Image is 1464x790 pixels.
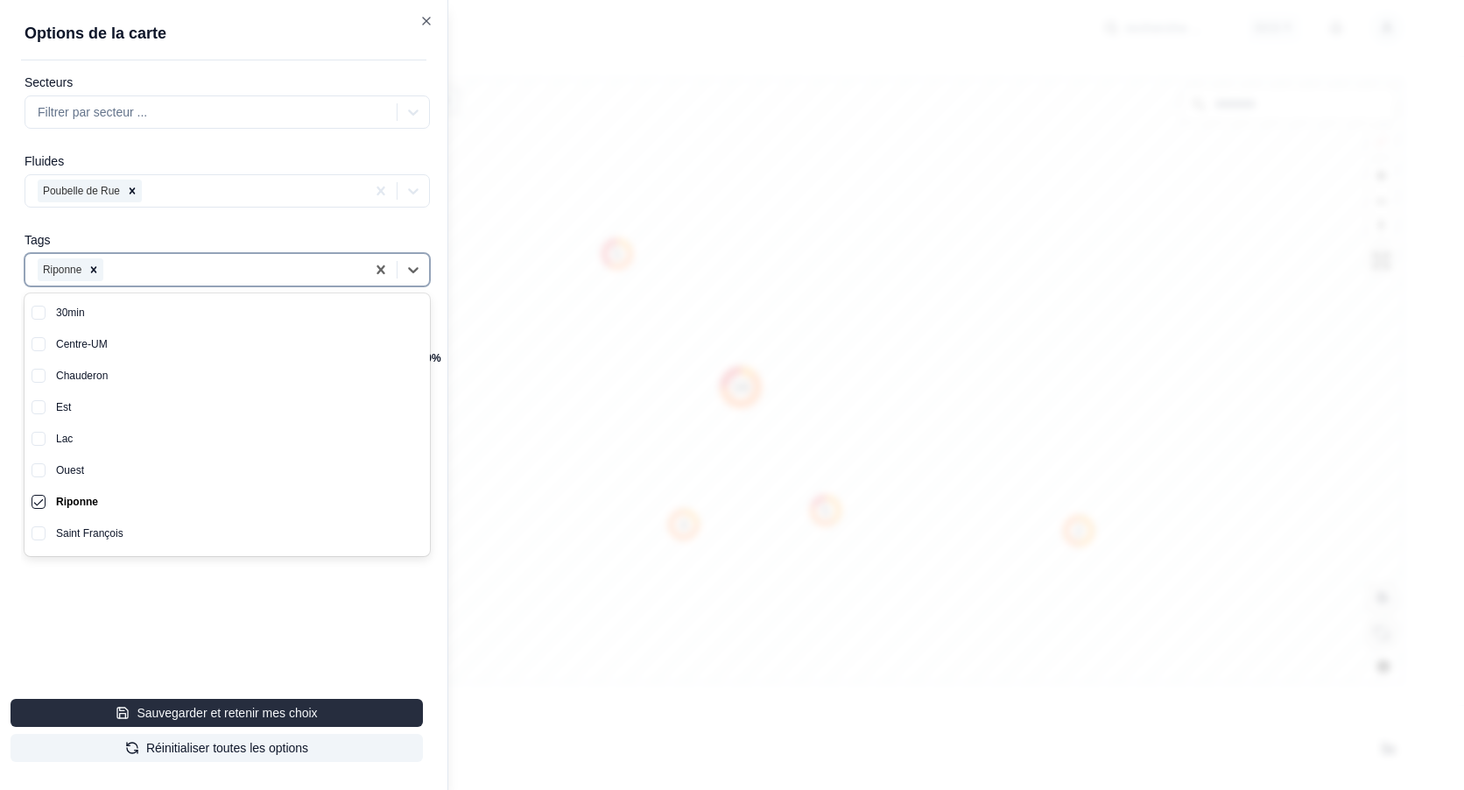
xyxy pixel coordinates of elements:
[46,518,430,549] div: Saint François
[46,486,430,518] div: Riponne
[46,360,430,391] div: Chauderon
[46,455,430,486] div: Ouest
[46,391,430,423] div: Est
[46,549,430,581] div: Secteur
[46,328,430,360] div: Centre-UM
[46,423,430,455] div: Lac
[46,297,430,328] div: 30min
[414,349,441,367] div: 100 %
[412,334,430,351] span: Maximum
